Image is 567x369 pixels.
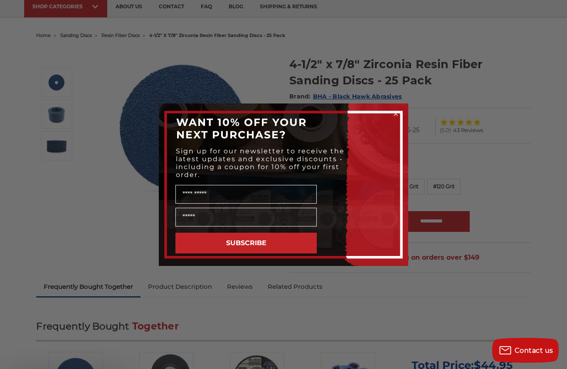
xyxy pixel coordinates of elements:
span: Sign up for our newsletter to receive the latest updates and exclusive discounts - including a co... [176,147,345,179]
span: WANT 10% OFF YOUR NEXT PURCHASE? [176,116,307,141]
input: Email [175,208,317,226]
button: SUBSCRIBE [175,233,317,253]
button: Contact us [492,338,559,363]
span: Contact us [515,347,553,354]
button: Close dialog [392,110,400,118]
